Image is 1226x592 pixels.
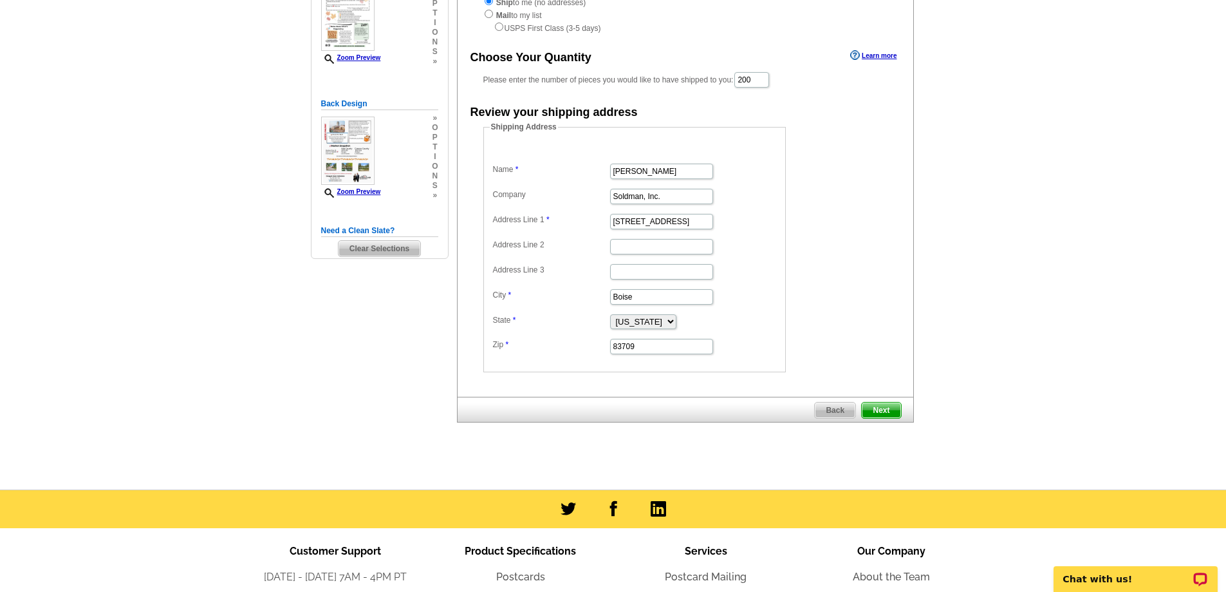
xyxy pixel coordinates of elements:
[465,545,576,557] span: Product Specifications
[321,117,375,185] img: small-thumb.jpg
[685,545,727,557] span: Services
[493,164,609,175] label: Name
[321,225,438,237] h5: Need a Clean Slate?
[470,49,591,66] div: Choose Your Quantity
[432,181,438,191] span: s
[432,8,438,18] span: t
[432,152,438,162] span: i
[243,569,428,585] li: [DATE] - [DATE] 7AM - 4PM PT
[432,47,438,57] span: s
[339,241,420,256] span: Clear Selections
[432,171,438,181] span: n
[432,37,438,47] span: n
[850,50,896,61] a: Learn more
[432,162,438,171] span: o
[665,571,747,583] a: Postcard Mailing
[432,28,438,37] span: o
[814,402,856,419] a: Back
[432,113,438,123] span: »
[853,571,930,583] a: About the Team
[321,54,381,61] a: Zoom Preview
[321,188,381,195] a: Zoom Preview
[496,11,511,20] strong: Mail
[483,71,887,89] div: Please enter the number of pieces you would like to have shipped to you:
[493,339,609,350] label: Zip
[432,18,438,28] span: i
[862,403,900,418] span: Next
[321,98,438,110] h5: Back Design
[432,142,438,152] span: t
[815,403,855,418] span: Back
[432,133,438,142] span: p
[483,21,887,34] div: USPS First Class (3-5 days)
[857,545,925,557] span: Our Company
[290,545,381,557] span: Customer Support
[496,571,545,583] a: Postcards
[490,121,558,133] legend: Shipping Address
[1045,551,1226,592] iframe: LiveChat chat widget
[493,189,609,200] label: Company
[493,289,609,301] label: City
[470,104,638,121] div: Review your shipping address
[432,191,438,200] span: »
[493,264,609,276] label: Address Line 3
[493,214,609,225] label: Address Line 1
[493,314,609,326] label: State
[432,123,438,133] span: o
[493,239,609,251] label: Address Line 2
[432,57,438,66] span: »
